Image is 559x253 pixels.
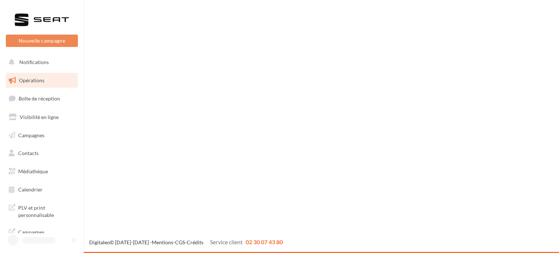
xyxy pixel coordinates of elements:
button: Notifications [4,55,76,70]
a: Digitaleo [89,239,110,245]
span: Contacts [18,150,39,156]
button: Nouvelle campagne [6,35,78,47]
a: Campagnes DataOnDemand [4,224,79,246]
a: Calendrier [4,182,79,197]
span: © [DATE]-[DATE] - - - [89,239,283,245]
a: Médiathèque [4,164,79,179]
a: PLV et print personnalisable [4,200,79,221]
span: 02 30 07 43 80 [246,238,283,245]
span: Opérations [19,77,44,83]
span: Notifications [19,59,49,65]
a: Opérations [4,73,79,88]
a: CGS [175,239,185,245]
a: Crédits [187,239,203,245]
span: PLV et print personnalisable [18,203,75,218]
a: Mentions [152,239,173,245]
span: Visibilité en ligne [20,114,59,120]
a: Boîte de réception [4,91,79,106]
a: Campagnes [4,128,79,143]
span: Campagnes DataOnDemand [18,227,75,243]
a: Visibilité en ligne [4,110,79,125]
span: Calendrier [18,186,43,193]
span: Médiathèque [18,168,48,174]
span: Campagnes [18,132,44,138]
span: Service client [210,238,243,245]
span: Boîte de réception [19,95,60,102]
a: Contacts [4,146,79,161]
